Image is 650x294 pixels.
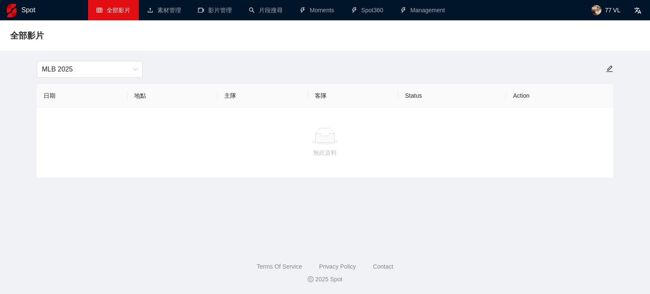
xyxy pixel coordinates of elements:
a: Contact [373,263,393,270]
th: 主隊 [218,84,308,107]
span: edit [606,65,613,72]
a: thunderboltSpot360 [351,7,383,14]
a: Privacy Policy [319,263,356,270]
img: logo [7,4,17,17]
th: 地點 [127,84,218,107]
a: upload素材管理 [147,7,181,14]
span: table [96,7,102,13]
span: 全部影片 [10,29,44,42]
div: 無此資料 [44,148,606,157]
th: Status [398,84,506,107]
a: Terms Of Service [257,263,302,270]
img: avatar [591,5,601,15]
span: copyright [308,276,314,282]
a: video-camera影片管理 [198,7,232,14]
span: MLB 2025 [42,61,138,77]
a: search片段搜尋 [249,7,283,14]
th: 客隊 [308,84,399,107]
a: thunderboltMoments [300,7,334,14]
a: thunderboltManagement [400,7,445,14]
span: 全部影片 [107,7,130,14]
div: 2025 Spot [7,275,643,284]
th: Action [506,84,613,107]
th: 日期 [37,84,127,107]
